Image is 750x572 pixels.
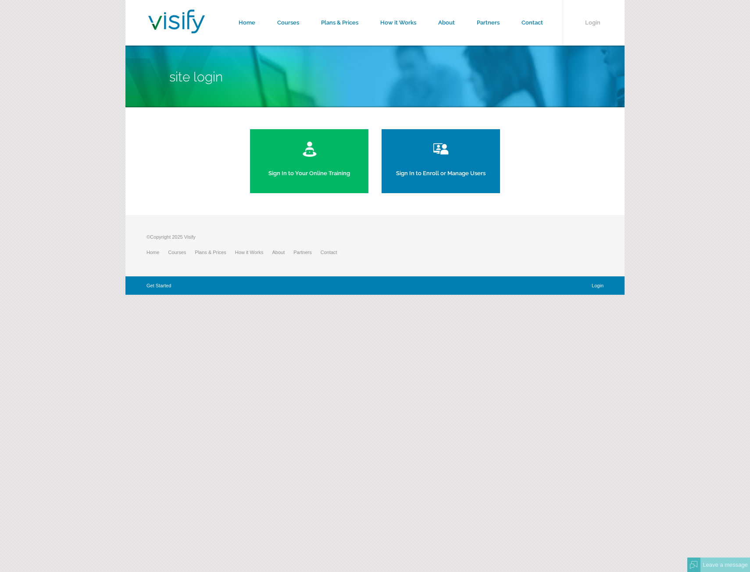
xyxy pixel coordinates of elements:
a: Get Started [146,283,171,288]
p: © [146,233,346,246]
img: training [302,140,317,158]
img: Offline [690,561,698,569]
a: Partners [293,250,321,255]
a: Visify Training [148,23,205,36]
a: Sign In to Enroll or Manage Users [382,129,500,193]
a: Plans & Prices [195,250,235,255]
a: Login [592,283,604,288]
span: Site Login [169,69,223,85]
div: Leave a message [700,558,750,572]
img: manage users [431,140,451,158]
a: Courses [168,250,195,255]
a: Sign In to Your Online Training [250,129,368,193]
a: How it Works [235,250,272,255]
span: Copyright 2025 Visify [150,234,196,240]
a: Contact [321,250,346,255]
img: Visify Training [148,10,205,33]
a: Home [146,250,168,255]
a: About [272,250,293,255]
